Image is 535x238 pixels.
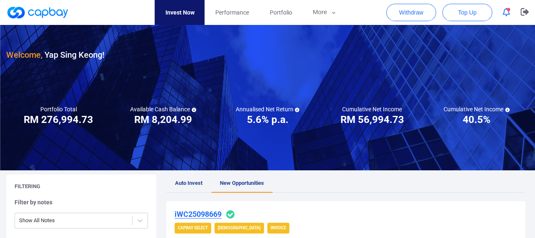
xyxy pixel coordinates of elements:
h5: Cumulative Net Income [342,106,402,113]
h3: RM 8,204.99 [134,113,192,126]
h5: Portfolio Total [40,106,77,113]
span: Welcome, [6,50,42,60]
u: iWC25098669 [175,210,222,218]
strong: CapBay Select [178,226,208,230]
span: Performance [215,8,249,17]
button: Top Up [442,4,492,21]
h5: Annualised Net Return [235,106,299,113]
span: Top Up [458,8,476,17]
h5: Filter by notes [15,199,148,206]
h3: 5.6% p.a. [247,113,288,126]
strong: Invoice [271,226,286,230]
h3: RM 276,994.73 [24,113,93,126]
h5: Filtering [15,183,40,190]
h3: RM 56,994.73 [340,113,404,126]
button: Withdraw [386,4,436,21]
span: New Opportunities [220,180,264,186]
span: Auto Invest [175,180,202,186]
strong: [DEMOGRAPHIC_DATA] [218,226,261,230]
h3: Yap Sing Keong ! [6,48,104,61]
h5: Cumulative Net Income [444,106,510,113]
h5: Available Cash Balance [130,106,196,113]
span: Portfolio [269,8,292,17]
h3: 40.5% [463,113,491,126]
